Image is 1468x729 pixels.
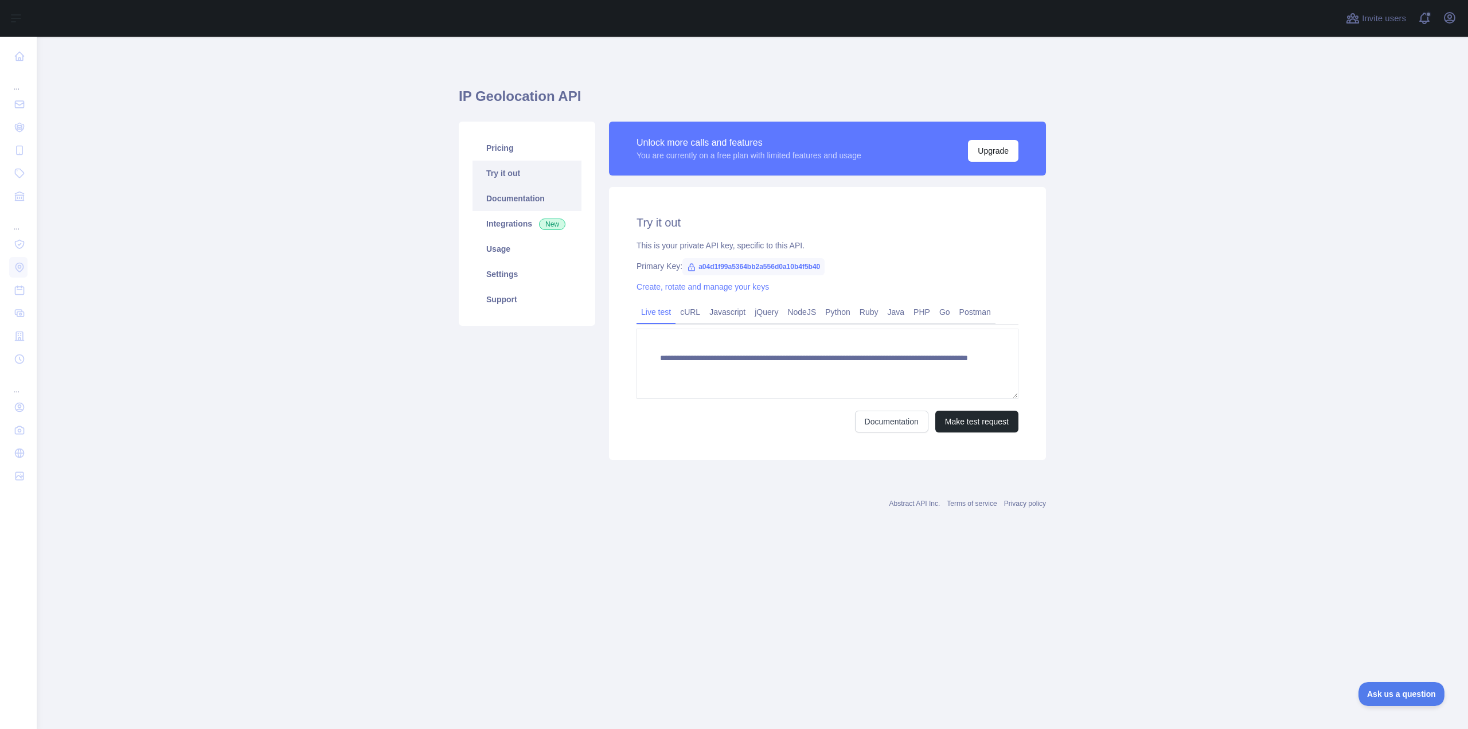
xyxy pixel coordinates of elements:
[473,211,581,236] a: Integrations New
[459,87,1046,115] h1: IP Geolocation API
[473,236,581,262] a: Usage
[909,303,935,321] a: PHP
[1362,12,1406,25] span: Invite users
[935,411,1018,432] button: Make test request
[473,262,581,287] a: Settings
[855,411,928,432] a: Documentation
[955,303,995,321] a: Postman
[637,136,861,150] div: Unlock more calls and features
[539,219,565,230] span: New
[9,372,28,395] div: ...
[968,140,1018,162] button: Upgrade
[883,303,909,321] a: Java
[783,303,821,321] a: NodeJS
[473,186,581,211] a: Documentation
[821,303,855,321] a: Python
[473,287,581,312] a: Support
[705,303,750,321] a: Javascript
[637,150,861,161] div: You are currently on a free plan with limited features and usage
[676,303,705,321] a: cURL
[637,260,1018,272] div: Primary Key:
[637,215,1018,231] h2: Try it out
[889,500,940,508] a: Abstract API Inc.
[473,161,581,186] a: Try it out
[9,209,28,232] div: ...
[947,500,997,508] a: Terms of service
[637,303,676,321] a: Live test
[1004,500,1046,508] a: Privacy policy
[637,240,1018,251] div: This is your private API key, specific to this API.
[682,258,825,275] span: a04d1f99a5364bb2a556d0a10b4f5b40
[750,303,783,321] a: jQuery
[1358,682,1445,706] iframe: Toggle Customer Support
[1344,9,1408,28] button: Invite users
[637,282,769,291] a: Create, rotate and manage your keys
[473,135,581,161] a: Pricing
[935,303,955,321] a: Go
[855,303,883,321] a: Ruby
[9,69,28,92] div: ...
